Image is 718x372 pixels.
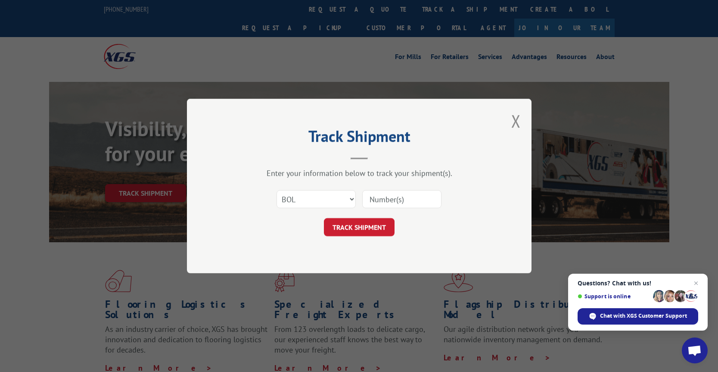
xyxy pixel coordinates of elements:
button: Close modal [511,109,521,132]
input: Number(s) [362,190,441,208]
button: TRACK SHIPMENT [324,218,395,236]
span: Chat with XGS Customer Support [600,312,687,320]
span: Questions? Chat with us! [578,280,698,287]
span: Support is online [578,293,650,300]
span: Chat with XGS Customer Support [578,308,698,325]
h2: Track Shipment [230,130,488,147]
div: Enter your information below to track your shipment(s). [230,168,488,178]
a: Open chat [682,338,708,363]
